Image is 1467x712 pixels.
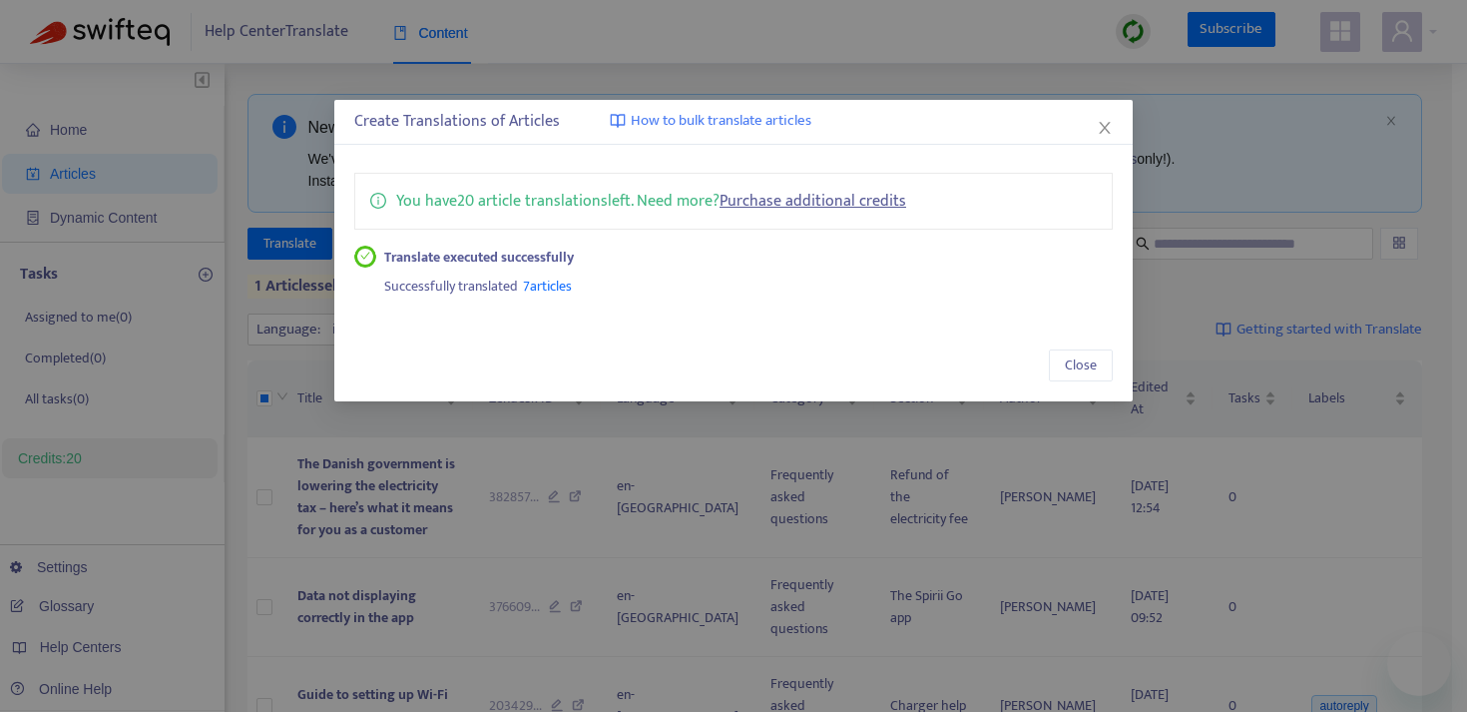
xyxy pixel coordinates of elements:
strong: Translate executed successfully [384,247,574,269]
a: Purchase additional credits [720,188,906,215]
span: check [360,252,371,263]
span: Close [1065,355,1097,376]
span: 7 articles [523,275,572,298]
div: Create Translations of Articles [354,110,1113,134]
button: Close [1094,117,1116,139]
a: How to bulk translate articles [610,110,811,133]
div: Successfully translated [384,269,1114,299]
p: You have 20 article translations left. Need more? [396,189,906,214]
button: Close [1049,350,1113,381]
span: How to bulk translate articles [631,110,811,133]
span: info-circle [370,189,386,209]
span: close [1097,120,1113,136]
iframe: Knap til at åbne messaging-vindue [1387,632,1451,696]
img: image-link [610,113,626,129]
